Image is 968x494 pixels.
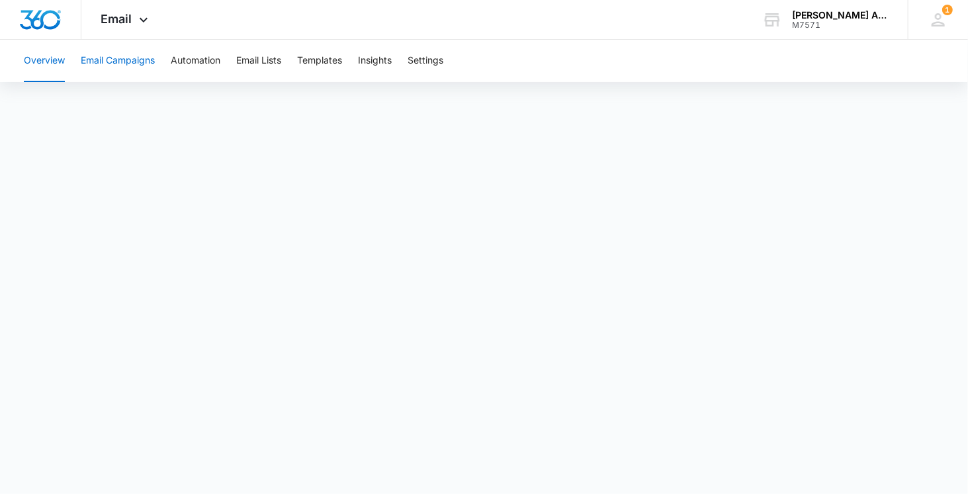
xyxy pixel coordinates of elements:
button: Insights [358,40,392,82]
button: Email Lists [236,40,281,82]
span: Email [101,12,132,26]
span: 1 [942,5,953,15]
button: Templates [297,40,342,82]
div: notifications count [942,5,953,15]
button: Automation [171,40,220,82]
div: account id [792,21,889,30]
div: account name [792,10,889,21]
button: Settings [408,40,443,82]
button: Email Campaigns [81,40,155,82]
button: Overview [24,40,65,82]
